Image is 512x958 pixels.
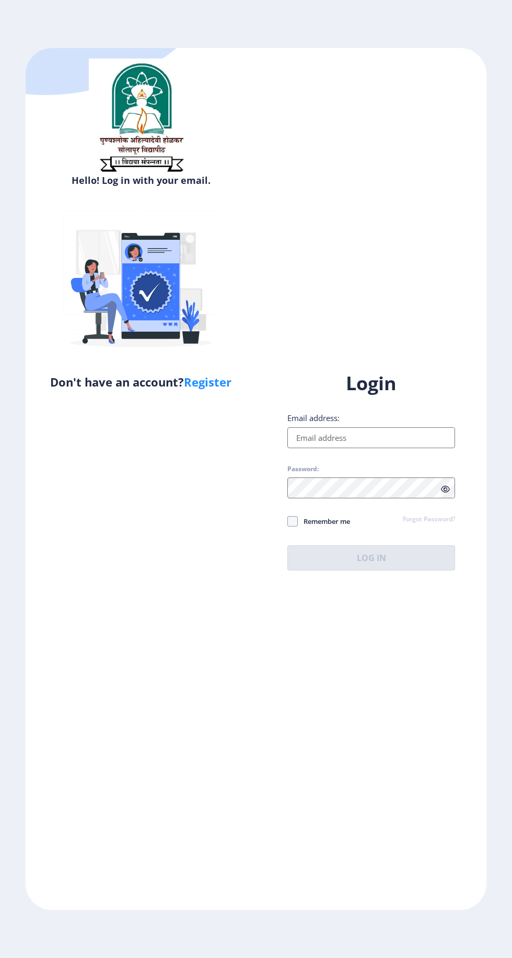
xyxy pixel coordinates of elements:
label: Password: [287,465,319,473]
a: Register [184,374,231,390]
label: Email address: [287,413,340,423]
h1: Login [287,371,455,396]
img: sulogo.png [89,59,193,177]
img: Verified-rafiki.svg [50,191,232,373]
input: Email address [287,427,455,448]
h5: Don't have an account? [33,373,248,390]
h6: Hello! Log in with your email. [33,174,248,186]
a: Forgot Password? [403,515,455,524]
span: Remember me [298,515,350,528]
button: Log In [287,545,455,570]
